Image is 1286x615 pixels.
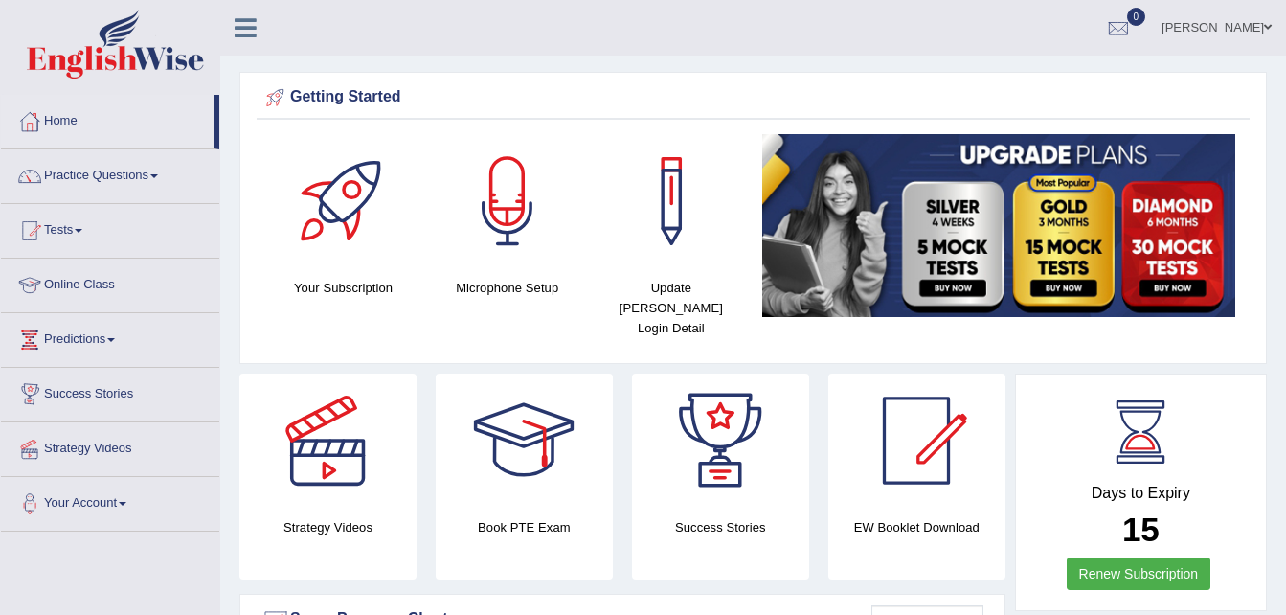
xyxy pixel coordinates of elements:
a: Practice Questions [1,149,219,197]
span: 0 [1127,8,1146,26]
a: Predictions [1,313,219,361]
h4: Strategy Videos [239,517,417,537]
img: small5.jpg [762,134,1235,317]
a: Tests [1,204,219,252]
h4: Your Subscription [271,278,416,298]
a: Strategy Videos [1,422,219,470]
a: Home [1,95,214,143]
a: Success Stories [1,368,219,416]
h4: Days to Expiry [1037,485,1245,502]
b: 15 [1122,511,1160,548]
div: Getting Started [261,83,1245,112]
h4: Book PTE Exam [436,517,613,537]
a: Online Class [1,259,219,307]
a: Your Account [1,477,219,525]
h4: Microphone Setup [435,278,579,298]
h4: EW Booklet Download [828,517,1005,537]
h4: Update [PERSON_NAME] Login Detail [598,278,743,338]
a: Renew Subscription [1067,558,1211,590]
h4: Success Stories [632,517,809,537]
